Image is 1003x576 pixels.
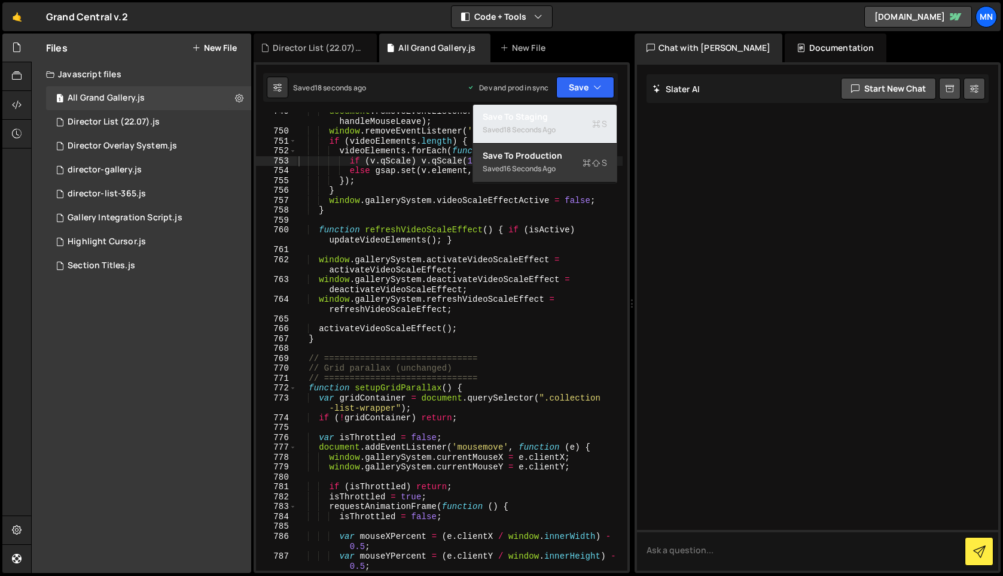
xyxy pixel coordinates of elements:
div: 768 [256,344,297,354]
div: 782 [256,492,297,502]
div: 778 [256,453,297,463]
div: 781 [256,482,297,492]
button: Save to StagingS Saved18 seconds ago [473,105,617,144]
div: 762 [256,255,297,275]
div: 784 [256,512,297,522]
div: director-gallery.js [68,165,142,175]
div: Saved [483,123,607,137]
div: 779 [256,462,297,472]
div: Documentation [785,34,886,62]
div: 770 [256,363,297,374]
div: 777 [256,442,297,453]
div: 776 [256,433,297,443]
div: 18 seconds ago [315,83,366,93]
div: 15298/43501.js [46,110,251,134]
div: 758 [256,205,297,216]
div: 783 [256,502,297,512]
div: 786 [256,532,297,551]
div: Highlight Cursor.js [68,237,146,247]
div: 773 [256,393,297,413]
div: Save to Staging [483,111,607,123]
button: Start new chat [841,78,936,99]
div: All Grand Gallery.js [398,42,475,54]
div: 756 [256,186,297,196]
a: [DOMAIN_NAME] [864,6,972,28]
div: Save to Production [483,150,607,162]
div: 775 [256,423,297,433]
div: 760 [256,225,297,245]
div: director-list-365.js [68,189,146,199]
div: 767 [256,334,297,344]
div: All Grand Gallery.js [68,93,145,104]
h2: Files [46,41,68,54]
div: 15298/42891.js [46,134,251,158]
div: 763 [256,275,297,295]
div: Javascript files [32,62,251,86]
div: Saved [483,162,607,176]
div: 780 [256,472,297,483]
div: 15298/43117.js [46,230,251,254]
div: 761 [256,245,297,255]
div: 753 [256,156,297,166]
button: Save to ProductionS Saved16 seconds ago [473,144,617,183]
span: S [583,157,607,169]
div: 15298/43578.js [46,86,251,110]
div: 750 [256,126,297,137]
div: Grand Central v.2 [46,10,128,24]
div: 757 [256,196,297,206]
div: Director List (22.07).js [273,42,362,54]
div: Chat with [PERSON_NAME] [635,34,783,62]
div: 15298/40223.js [46,254,251,278]
div: 787 [256,551,297,571]
div: Saved [293,83,366,93]
div: 15298/40379.js [46,182,251,206]
a: MN [975,6,997,28]
div: Director Overlay System.js [68,141,177,151]
div: 15298/40373.js [46,158,251,182]
div: 772 [256,383,297,393]
div: 752 [256,146,297,156]
div: 785 [256,522,297,532]
div: 15298/43118.js [46,206,251,230]
div: 16 seconds ago [504,163,556,174]
h2: Slater AI [653,83,700,95]
span: 1 [56,95,63,104]
div: 769 [256,354,297,364]
div: 18 seconds ago [504,125,556,135]
div: Director List (22.07).js [68,117,160,128]
div: 751 [256,137,297,147]
div: 759 [256,216,297,226]
span: S [592,118,607,130]
div: 755 [256,176,297,186]
div: Section Titles.js [68,260,135,271]
div: New File [500,42,550,54]
button: Code + Tools [452,6,552,28]
button: New File [192,43,237,53]
div: 765 [256,314,297,325]
div: 749 [256,107,297,126]
div: 766 [256,324,297,334]
div: 764 [256,295,297,314]
div: 754 [256,166,297,176]
button: Save [556,77,614,98]
div: 774 [256,413,297,423]
div: 771 [256,374,297,384]
a: 🤙 [2,2,32,31]
div: Dev and prod in sync [467,83,548,93]
div: Gallery Integration Script.js [68,213,182,223]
